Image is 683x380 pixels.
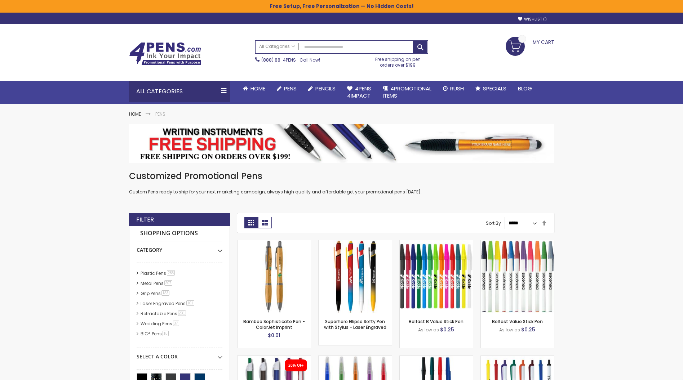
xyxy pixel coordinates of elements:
[521,326,535,333] span: $0.25
[268,332,280,339] span: $0.01
[319,356,392,362] a: Belfast Translucent Value Stick Pen
[347,85,371,99] span: 4Pens 4impact
[256,41,299,53] a: All Categories
[244,217,258,228] strong: Grid
[137,348,222,360] div: Select A Color
[261,57,320,63] span: - Call Now!
[129,111,141,117] a: Home
[499,327,520,333] span: As low as
[139,290,172,296] a: Grip Pens183
[139,300,197,307] a: Laser Engraved Pens101
[377,81,437,104] a: 4PROMOTIONALITEMS
[129,170,554,182] h1: Customized Promotional Pens
[481,240,554,246] a: Belfast Value Stick Pen
[178,310,186,316] span: 231
[243,318,305,330] a: Bamboo Sophisticate Pen - ColorJet Imprint
[450,85,464,92] span: Rush
[173,321,179,326] span: 37
[139,280,175,286] a: Metal Pens207
[129,170,554,195] div: Custom Pens ready to ship for your next marketing campaign, always high quality and affordable ge...
[400,356,473,362] a: Corporate Promo Stick Pen
[238,240,311,313] img: Bamboo Sophisticate Pen - ColorJet Imprint
[139,321,182,327] a: Wedding Pens37
[481,356,554,362] a: Contender Pen
[288,363,303,368] div: 20% OFF
[486,220,501,226] label: Sort By
[129,124,554,163] img: Pens
[368,54,428,68] div: Free shipping on pen orders over $199
[261,57,296,63] a: (888) 88-4PENS
[319,240,392,313] img: Superhero Ellipse Softy Pen with Stylus - Laser Engraved
[481,240,554,313] img: Belfast Value Stick Pen
[418,327,439,333] span: As low as
[167,270,175,276] span: 285
[492,318,543,325] a: Belfast Value Stick Pen
[440,326,454,333] span: $0.25
[341,81,377,104] a: 4Pens4impact
[139,310,189,317] a: Retractable Pens231
[259,44,295,49] span: All Categories
[409,318,464,325] a: Belfast B Value Stick Pen
[284,85,297,92] span: Pens
[163,331,169,336] span: 16
[129,81,230,102] div: All Categories
[271,81,302,97] a: Pens
[237,81,271,97] a: Home
[129,42,201,65] img: 4Pens Custom Pens and Promotional Products
[302,81,341,97] a: Pencils
[383,85,431,99] span: 4PROMOTIONAL ITEMS
[437,81,470,97] a: Rush
[164,280,173,286] span: 207
[315,85,336,92] span: Pencils
[470,81,512,97] a: Specials
[319,240,392,246] a: Superhero Ellipse Softy Pen with Stylus - Laser Engraved
[324,318,386,330] a: Superhero Ellipse Softy Pen with Stylus - Laser Engraved
[139,331,171,337] a: BIC® Pens16
[137,241,222,254] div: Category
[483,85,506,92] span: Specials
[518,85,532,92] span: Blog
[400,240,473,246] a: Belfast B Value Stick Pen
[400,240,473,313] img: Belfast B Value Stick Pen
[161,290,170,296] span: 183
[155,111,165,117] strong: Pens
[238,356,311,362] a: Oak Pen Solid
[250,85,265,92] span: Home
[518,17,547,22] a: Wishlist
[512,81,538,97] a: Blog
[186,300,195,306] span: 101
[137,226,222,241] strong: Shopping Options
[238,240,311,246] a: Bamboo Sophisticate Pen - ColorJet Imprint
[139,270,178,276] a: Plastic Pens285
[136,216,154,224] strong: Filter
